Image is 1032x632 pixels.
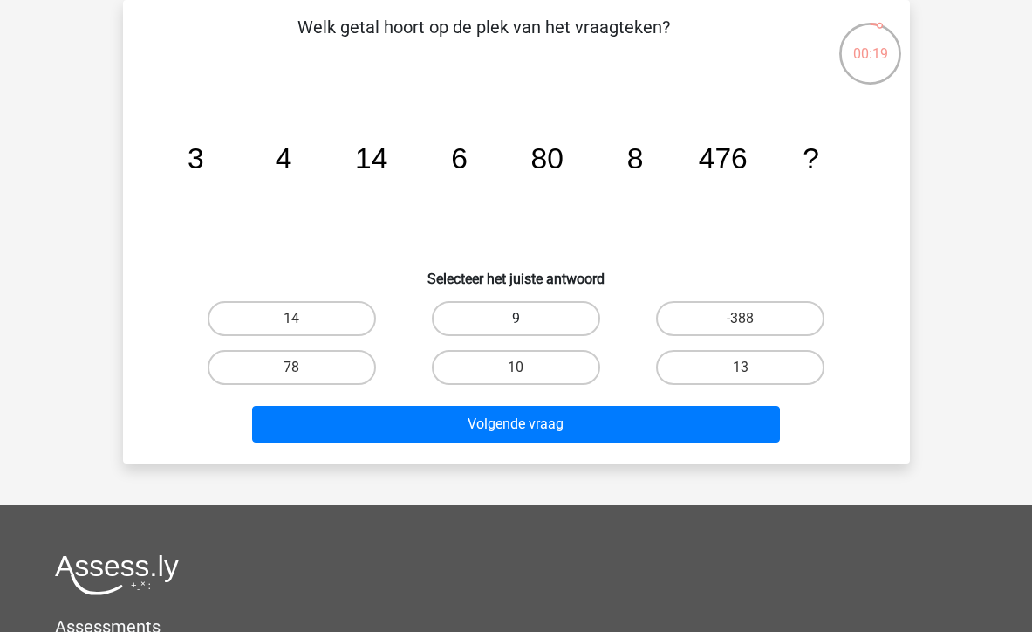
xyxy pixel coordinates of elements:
[187,142,203,175] tspan: 3
[432,301,600,336] label: 9
[656,350,824,385] label: 13
[275,142,291,175] tspan: 4
[55,554,179,595] img: Assessly logo
[252,406,780,443] button: Volgende vraag
[656,301,824,336] label: -388
[530,142,563,175] tspan: 80
[151,257,882,287] h6: Selecteer het juiste antwoord
[837,21,903,65] div: 00:19
[432,350,600,385] label: 10
[698,142,747,175] tspan: 476
[208,301,376,336] label: 14
[208,350,376,385] label: 78
[803,142,819,175] tspan: ?
[151,14,817,66] p: Welk getal hoort op de plek van het vraagteken?
[355,142,387,175] tspan: 14
[626,142,643,175] tspan: 8
[451,142,468,175] tspan: 6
